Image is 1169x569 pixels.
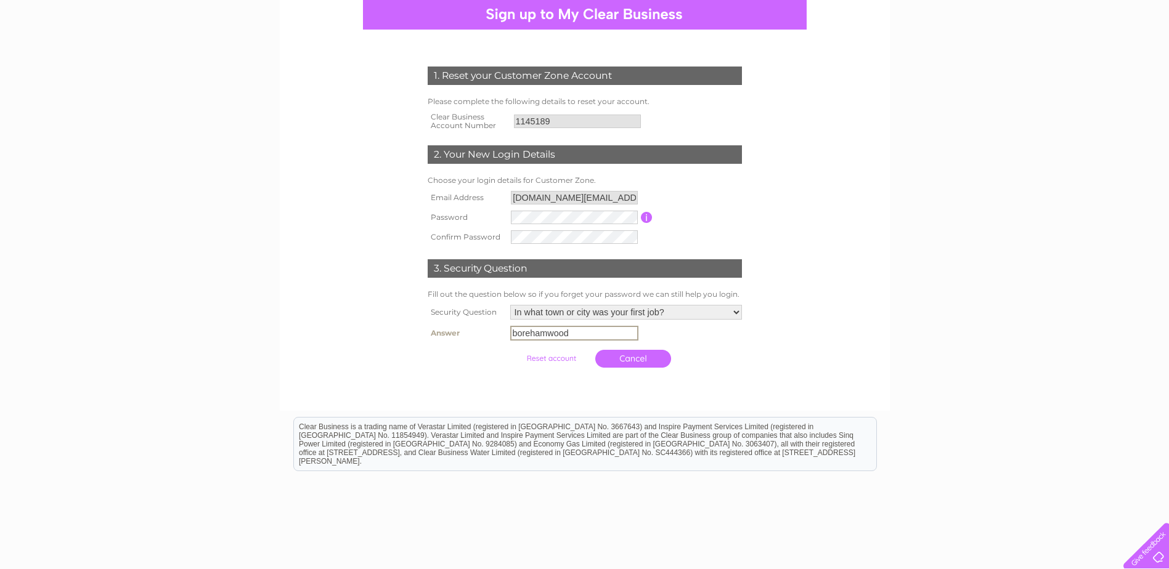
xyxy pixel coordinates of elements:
[425,302,507,323] th: Security Question
[513,350,589,367] input: Submit
[425,227,508,247] th: Confirm Password
[425,188,508,208] th: Email Address
[425,173,745,188] td: Choose your login details for Customer Zone.
[425,323,507,344] th: Answer
[428,259,742,278] div: 3. Security Question
[41,32,104,70] img: logo.png
[425,94,745,109] td: Please complete the following details to reset your account.
[1062,52,1099,62] a: Telecoms
[595,350,671,368] a: Cancel
[425,208,508,227] th: Password
[425,109,511,134] th: Clear Business Account Number
[641,212,653,223] input: Information
[1106,52,1124,62] a: Blog
[428,67,742,85] div: 1. Reset your Customer Zone Account
[996,52,1020,62] a: Water
[1131,52,1162,62] a: Contact
[428,145,742,164] div: 2. Your New Login Details
[425,287,745,302] td: Fill out the question below so if you forget your password we can still help you login.
[1027,52,1054,62] a: Energy
[294,7,876,60] div: Clear Business is a trading name of Verastar Limited (registered in [GEOGRAPHIC_DATA] No. 3667643...
[937,6,1022,22] a: 0333 014 3131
